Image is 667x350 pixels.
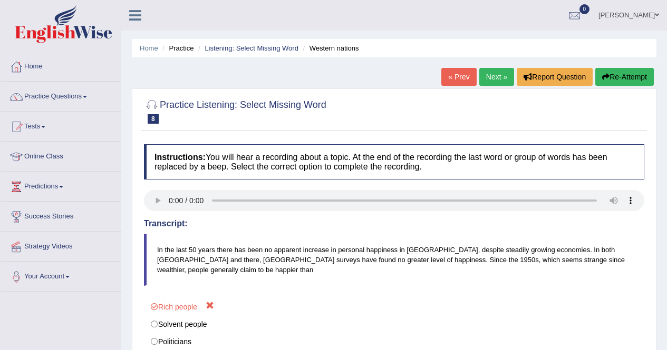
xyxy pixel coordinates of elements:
[595,68,654,86] button: Re-Attempt
[1,142,121,168] a: Online Class
[1,52,121,78] a: Home
[1,202,121,228] a: Success Stories
[479,68,514,86] a: Next »
[144,234,644,286] blockquote: In the last 50 years there has been no apparent increase in personal happiness in [GEOGRAPHIC_DAT...
[301,43,359,53] li: Western nations
[441,68,476,86] a: « Prev
[144,219,644,228] h4: Transcript:
[144,296,644,316] label: Rich people
[517,68,593,86] button: Report Question
[205,44,298,52] a: Listening: Select Missing Word
[160,43,194,53] li: Practice
[140,44,158,52] a: Home
[144,97,326,124] h2: Practice Listening: Select Missing Word
[144,144,644,179] h4: You will hear a recording about a topic. At the end of the recording the last word or group of wo...
[579,4,590,14] span: 0
[1,172,121,198] a: Predictions
[1,232,121,258] a: Strategy Videos
[154,153,206,162] b: Instructions:
[1,112,121,138] a: Tests
[1,82,121,108] a: Practice Questions
[148,114,159,124] span: 8
[1,262,121,288] a: Your Account
[144,315,644,333] label: Solvent people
